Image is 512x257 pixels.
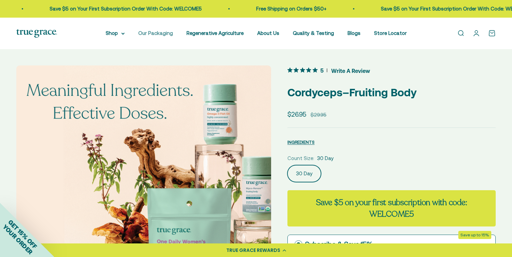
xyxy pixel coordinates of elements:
[287,84,496,101] p: Cordyceps–Fruiting Body
[257,30,279,36] a: About Us
[311,111,326,119] compare-at-price: $29.95
[138,30,173,36] a: Our Packaging
[293,30,334,36] a: Quality & Testing
[331,65,370,76] span: Write A Review
[1,223,34,256] span: YOUR ORDER
[348,30,360,36] a: Blogs
[106,29,125,37] summary: Shop
[317,154,334,162] span: 30 Day
[316,197,467,220] strong: Save $5 on your first subscription with code: WELCOME5
[287,65,370,76] button: 5 out 5 stars rating in total 6 reviews. Jump to reviews.
[287,140,315,145] span: INGREDIENTS
[187,30,244,36] a: Regenerative Agriculture
[47,5,199,13] p: Save $5 on Your First Subscription Order With Code: WELCOME5
[253,6,323,12] a: Free Shipping on Orders $50+
[226,247,280,254] div: TRUE GRACE REWARDS
[287,154,314,162] legend: Count Size:
[320,66,323,74] span: 5
[7,218,38,250] span: GET 15% OFF
[287,138,315,146] button: INGREDIENTS
[287,109,306,119] sale-price: $26.95
[374,30,407,36] a: Store Locator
